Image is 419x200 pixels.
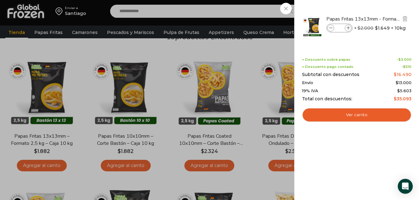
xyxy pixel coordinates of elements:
span: 5.603 [397,88,412,93]
bdi: 35.093 [394,96,412,102]
bdi: 3.000 [398,57,412,62]
span: $ [397,88,400,93]
span: $ [403,64,406,69]
bdi: 510 [403,64,412,69]
span: × × 10kg [354,24,406,32]
span: + Descuento pago contado [302,65,353,69]
a: Papas Fritas 13x13mm - Formato 2,5 kg - Caja 10 kg [326,16,401,22]
span: Envío [302,80,313,85]
span: $ [358,25,360,31]
bdi: 13.000 [396,80,412,85]
span: - [402,65,412,69]
span: Total con descuentos: [302,96,352,102]
span: $ [394,96,397,102]
span: Subtotal con descuentos [302,72,359,77]
span: $ [398,57,401,62]
input: Product quantity [335,25,344,31]
span: $ [375,25,378,31]
span: $ [394,72,397,77]
span: 19% IVA [302,88,318,93]
span: + Descuento sobre papas [302,58,350,62]
span: $ [396,80,398,85]
bdi: 1.649 [375,25,390,31]
bdi: 16.490 [394,72,412,77]
bdi: 2.000 [358,25,373,31]
a: Eliminar Papas Fritas 13x13mm - Formato 2,5 kg - Caja 10 kg del carrito [402,15,408,23]
div: Open Intercom Messenger [398,179,413,194]
a: Ver carrito [302,108,412,122]
span: - [397,58,412,62]
img: Eliminar Papas Fritas 13x13mm - Formato 2,5 kg - Caja 10 kg del carrito [402,16,408,21]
